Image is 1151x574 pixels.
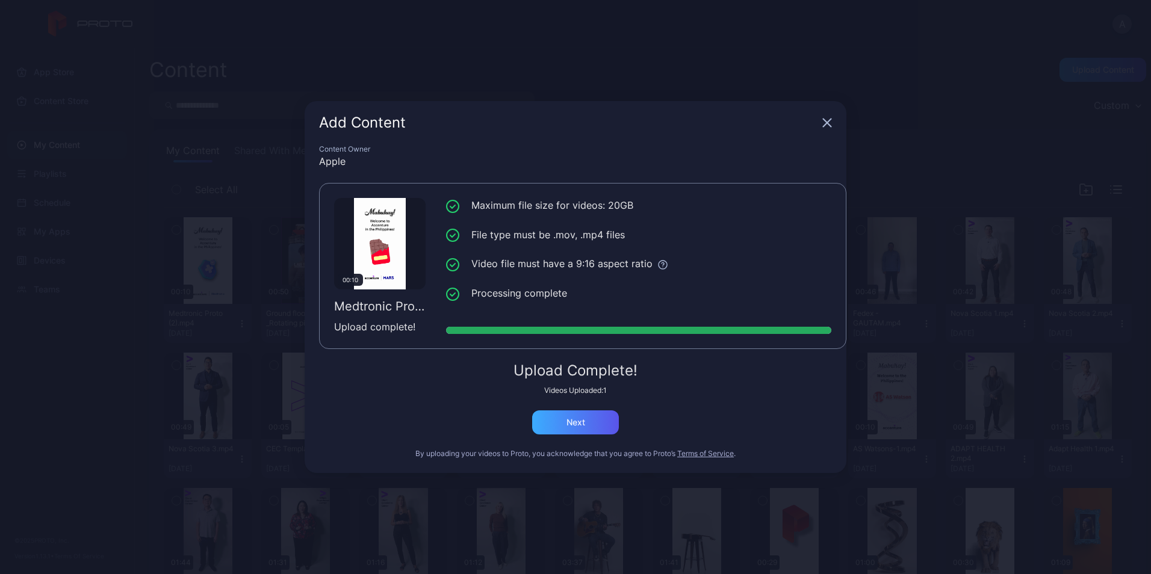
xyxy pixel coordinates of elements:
div: By uploading your videos to Proto, you acknowledge that you agree to Proto’s . [319,449,832,458]
li: Processing complete [446,286,831,301]
div: Add Content [319,116,817,130]
li: Maximum file size for videos: 20GB [446,198,831,213]
div: Medtronic Proto (2) (1).mp4 [334,299,426,313]
li: File type must be .mov, .mp4 files [446,227,831,242]
li: Video file must have a 9:16 aspect ratio [446,256,831,271]
button: Next [532,410,619,434]
div: Content Owner [319,144,832,154]
div: Upload complete! [334,319,426,334]
div: Upload Complete! [319,363,832,378]
button: Terms of Service [677,449,734,458]
div: 00:10 [338,274,363,286]
div: Apple [319,154,832,168]
div: Videos Uploaded: 1 [319,386,832,395]
div: Next [566,418,585,427]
